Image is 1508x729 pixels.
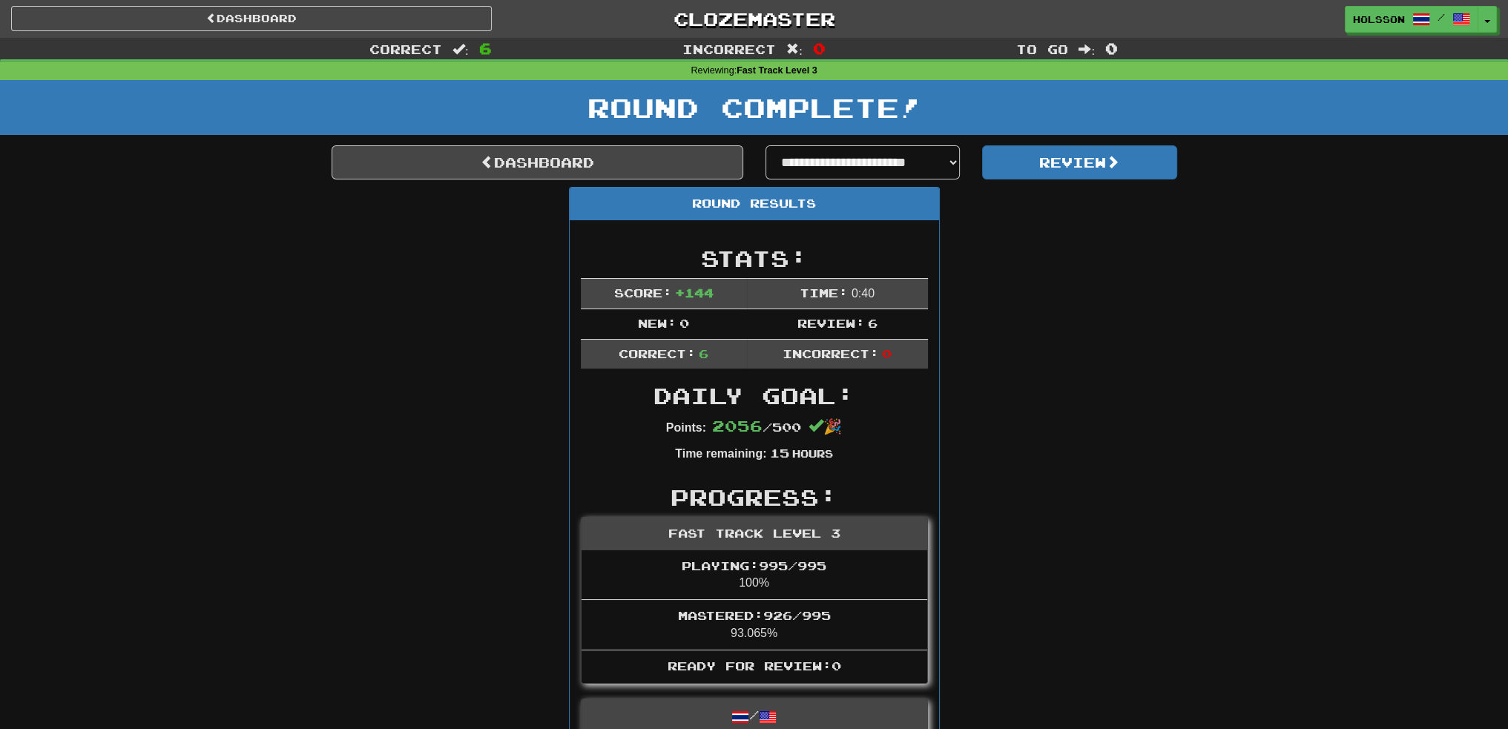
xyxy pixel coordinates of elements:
a: holsson / [1345,6,1478,33]
span: 6 [868,316,878,330]
a: Dashboard [11,6,492,31]
li: 100% [582,550,927,601]
div: Round Results [570,188,939,220]
span: : [1079,43,1095,56]
span: Ready for Review: 0 [668,659,841,673]
strong: Time remaining: [675,447,766,460]
span: 0 [813,39,826,57]
h1: Round Complete! [5,93,1503,122]
span: 0 [679,316,689,330]
span: 6 [479,39,492,57]
span: : [452,43,469,56]
span: Review: [797,316,864,330]
span: 🎉 [809,418,842,435]
span: 0 : 40 [852,287,875,300]
strong: Fast Track Level 3 [737,65,817,76]
span: 0 [882,346,892,360]
span: 0 [1105,39,1118,57]
strong: Points: [666,421,706,434]
h2: Stats: [581,246,928,271]
a: Dashboard [332,145,743,179]
span: Incorrect [682,42,776,56]
li: 93.065% [582,599,927,650]
span: New: [638,316,676,330]
span: 6 [699,346,708,360]
span: holsson [1353,13,1405,26]
small: Hours [792,447,833,460]
span: Incorrect: [783,346,879,360]
h2: Progress: [581,485,928,509]
span: + 144 [675,286,714,300]
span: Playing: 995 / 995 [682,558,826,573]
span: Correct: [619,346,696,360]
span: : [786,43,803,56]
span: To go [1016,42,1068,56]
h2: Daily Goal: [581,383,928,408]
span: 2056 [712,417,763,435]
a: Clozemaster [514,6,995,32]
span: Correct [369,42,442,56]
span: Mastered: 926 / 995 [678,608,831,622]
span: Score: [613,286,671,300]
span: / 500 [712,420,801,434]
button: Review [982,145,1177,179]
span: 15 [769,446,788,460]
span: / [1438,12,1445,22]
div: Fast Track Level 3 [582,518,927,550]
span: Time: [800,286,848,300]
